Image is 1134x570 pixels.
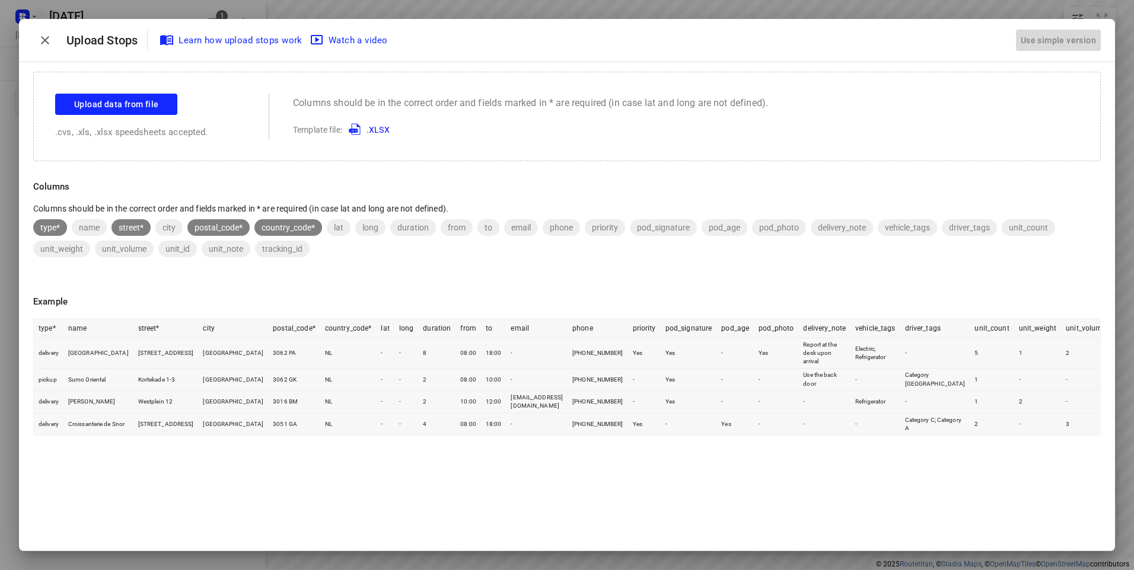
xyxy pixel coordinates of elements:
td: [PERSON_NAME] [63,391,133,414]
td: [STREET_ADDRESS] [133,413,199,435]
td: 2 [418,369,455,391]
span: tracking_id [255,244,310,254]
td: 08:00 [455,338,481,369]
div: Use simple version [1018,31,1098,50]
td: 4 [418,413,455,435]
p: Upload Stops [66,31,147,49]
td: Yes [661,338,717,369]
td: 5 [970,338,1014,369]
td: 2 [1014,391,1061,414]
th: pod_signature [661,319,717,338]
td: [GEOGRAPHIC_DATA] [198,391,268,414]
th: pod_age [716,319,754,338]
span: type* [33,223,67,232]
td: - [798,413,850,435]
td: 2 [418,391,455,414]
th: email [506,319,568,338]
span: Upload data from file [74,97,158,112]
td: 10:00 [481,369,507,391]
td: [STREET_ADDRESS] [133,338,199,369]
span: duration [390,223,436,232]
span: unit_weight [33,244,90,254]
td: delivery [34,338,63,369]
td: - [900,391,970,414]
th: name [63,319,133,338]
td: - [850,369,900,391]
td: - [754,413,798,435]
td: - [394,413,419,435]
td: - [900,338,970,369]
td: 2 [970,413,1014,435]
th: postal_code* [268,319,320,338]
td: NL [320,391,377,414]
span: email [504,223,538,232]
td: [GEOGRAPHIC_DATA] [198,413,268,435]
td: Category C; Category A [900,413,970,435]
td: delivery [34,391,63,414]
span: delivery_note [811,223,873,232]
td: 3016 BM [268,391,320,414]
td: - [850,413,900,435]
span: pod_photo [752,223,806,232]
td: 18:00 [481,338,507,369]
td: 3062 PA [268,338,320,369]
span: driver_tags [942,223,997,232]
span: postal_code* [187,223,250,232]
td: - [1014,369,1061,391]
th: to [481,319,507,338]
p: Columns [33,180,1101,194]
span: long [355,223,386,232]
span: unit_count [1002,223,1055,232]
td: NL [320,338,377,369]
span: priority [585,223,625,232]
td: Yes [628,413,661,435]
th: vehicle_tags [850,319,900,338]
th: lat [376,319,394,338]
th: unit_weight [1014,319,1061,338]
span: phone [543,223,580,232]
th: country_code* [320,319,377,338]
th: unit_count [970,319,1014,338]
td: [GEOGRAPHIC_DATA] [198,369,268,391]
td: pickup [34,369,63,391]
td: - [754,391,798,414]
td: Yes [661,369,717,391]
th: type* [34,319,63,338]
span: street* [112,223,151,232]
td: - [716,369,754,391]
th: driver_tags [900,319,970,338]
td: 18:00 [481,413,507,435]
td: Category [GEOGRAPHIC_DATA] [900,369,970,391]
td: - [506,413,568,435]
th: street* [133,319,199,338]
td: [GEOGRAPHIC_DATA] [198,338,268,369]
span: city [155,223,183,232]
td: Yes [628,338,661,369]
td: Yes [716,413,754,435]
a: Learn how upload stops work [157,30,307,51]
span: vehicle_tags [878,223,937,232]
td: Westplein 12 [133,391,199,414]
td: - [376,391,394,414]
th: unit_volume [1061,319,1110,338]
td: Refrigerator [850,391,900,414]
td: - [661,413,717,435]
td: - [506,369,568,391]
p: Columns should be in the correct order and fields marked in * are required (in case lat and long ... [33,203,1101,214]
p: Template file: [293,122,768,136]
td: 1 [1014,338,1061,369]
span: lat [327,223,351,232]
td: 1 [970,369,1014,391]
th: long [394,319,419,338]
td: NL [320,413,377,435]
td: - [394,391,419,414]
td: - [716,391,754,414]
span: Learn how upload stops work [162,33,302,48]
td: [PHONE_NUMBER] [568,338,628,369]
td: - [394,369,419,391]
td: - [798,391,850,414]
td: [EMAIL_ADDRESS][DOMAIN_NAME] [506,391,568,414]
span: pod_signature [630,223,697,232]
td: - [376,338,394,369]
th: duration [418,319,455,338]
